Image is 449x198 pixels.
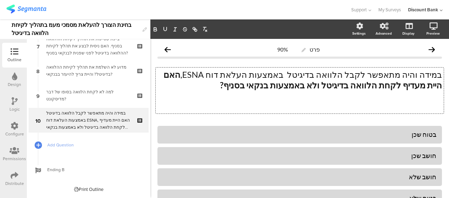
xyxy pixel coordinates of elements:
div: Outline [7,57,22,63]
div: Distribute [5,180,24,187]
div: Configure [5,131,24,137]
div: למה לא לקחת הלוואה בסופו של דבר מדיסקונט? [46,88,131,103]
span: 7 [37,42,40,50]
a: 9 למה לא לקחת הלוואה בסופו של דבר מדיסקונט? [29,83,149,108]
div: מדוע לא השלמת את תהליך לקיחת ההלוואה בדיגיטל? והיית צריך להיעזר בבנקאי? [46,64,131,78]
div: Discount Bank [408,6,438,13]
span: Support [351,6,367,13]
div: 90% [277,46,288,53]
div: Design [8,81,21,88]
div: Display [402,31,414,36]
div: Preview [426,31,440,36]
div: Advanced [376,31,392,36]
div: בטוח שכן [163,130,436,139]
a: 7 ציינת שסיימת את תהליך לקיחת ההלוואה בסניף. האם ניסית לבצע את תהליך לקיחת ההלוואה בדיגיטל לפני ש... [29,34,149,58]
img: segmanta logo [6,5,46,13]
span: Add Question [47,141,138,148]
div: חושב שכן [163,152,436,160]
div: במידה והיה מתאפשר לקבל הלוואה בדיגיטל באמצעות העלאת דוח ESNA, האם היית מעדיף לקחת הלוואה בדיגיטל ... [46,110,131,131]
a: Ending B [29,157,149,182]
div: Logic [10,106,20,112]
div: Settings [352,31,366,36]
a: 8 מדוע לא השלמת את תהליך לקיחת ההלוואה בדיגיטל? והיית צריך להיעזר בבנקאי? [29,58,149,83]
span: 10 [35,116,41,124]
div: בחינת הצורך להעלאת מסמכי מעמ בתהליך לקיחת הלוואה בדיגיטל [12,19,139,39]
span: 8 [36,67,40,75]
div: ציינת שסיימת את תהליך לקיחת ההלוואה בסניף. האם ניסית לבצע את תהליך לקיחת ההלוואה בדיגיטל לפני שפנ... [46,35,131,57]
span: Ending B [47,166,138,173]
a: 10 במידה והיה מתאפשר לקבל הלוואה בדיגיטל באמצעות העלאת דוח ESNA, האם היית מעדיף לקחת הלוואה בדיגי... [29,108,149,133]
div: Permissions [3,156,26,162]
strong: האם היית מעדיף לקחת הלוואה בדיגיטל ולא באמצעות בנקאי בסניף? [162,69,442,90]
div: חושב שלא [163,173,436,181]
div: Print Outline [74,186,103,193]
span: פרט [310,46,320,53]
span: 9 [36,92,40,99]
p: במידה והיה מתאפשר לקבל הלוואה בדיגיטל באמצעות העלאת דוח ESNA, [157,69,442,91]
